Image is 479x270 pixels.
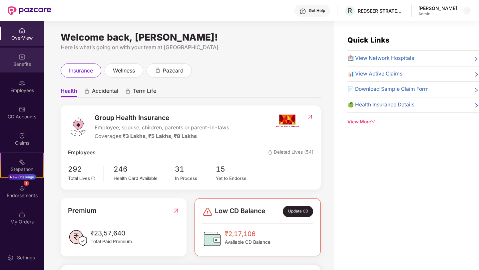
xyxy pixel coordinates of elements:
[347,70,402,78] span: 📊 View Active Claims
[19,54,25,60] img: svg+xml;base64,PHN2ZyBpZD0iQmVuZWZpdHMiIHhtbG5zPSJodHRwOi8vd3d3LnczLm9yZy8yMDAwL3N2ZyIgd2lkdGg9Ij...
[347,54,414,63] span: 🏥 View Network Hospitals
[7,254,14,261] img: svg+xml;base64,PHN2ZyBpZD0iU2V0dGluZy0yMHgyMCIgeG1sbnM9Imh0dHA6Ly93d3cudzMub3JnLzIwMDAvc3ZnIiB3aW...
[348,7,352,15] span: R
[68,205,97,216] span: Premium
[19,185,25,192] img: svg+xml;base64,PHN2ZyBpZD0iRW5kb3JzZW1lbnRzIiB4bWxucz0iaHR0cDovL3d3dy53My5vcmcvMjAwMC9zdmciIHdpZH...
[175,175,216,182] div: In Process
[114,164,175,175] span: 246
[95,124,229,132] span: Employee, spouse, children, parents or parent-in-laws
[299,8,306,15] img: svg+xml;base64,PHN2ZyBpZD0iSGVscC0zMngzMiIgeG1sbnM9Imh0dHA6Ly93d3cudzMub3JnLzIwMDAvc3ZnIiB3aWR0aD...
[173,205,180,216] img: RedirectIcon
[215,206,265,217] span: Low CD Balance
[15,254,37,261] div: Settings
[91,238,132,245] span: Total Paid Premium
[216,164,257,175] span: 15
[225,229,270,239] span: ₹2,17,106
[347,101,414,109] span: 🍏 Health Insurance Details
[225,239,270,246] span: Available CD Balance
[474,71,479,78] span: right
[68,149,96,157] span: Employees
[216,175,257,182] div: Yet to Endorse
[371,119,376,124] span: down
[474,102,479,109] span: right
[68,164,99,175] span: 292
[19,211,25,218] img: svg+xml;base64,PHN2ZyBpZD0iTXlfT3JkZXJzIiBkYXRhLW5hbWU9Ik15IE9yZGVycyIgeG1sbnM9Imh0dHA6Ly93d3cudz...
[155,67,161,73] div: animation
[163,67,184,75] span: pazcard
[19,27,25,34] img: svg+xml;base64,PHN2ZyBpZD0iSG9tZSIgeG1sbnM9Imh0dHA6Ly93d3cudzMub3JnLzIwMDAvc3ZnIiB3aWR0aD0iMjAiIG...
[24,181,29,186] div: 1
[61,35,321,40] div: Welcome back, [PERSON_NAME]!
[68,228,88,248] img: PaidPremiumIcon
[19,159,25,165] img: svg+xml;base64,PHN2ZyB4bWxucz0iaHR0cDovL3d3dy53My5vcmcvMjAwMC9zdmciIHdpZHRoPSIyMSIgaGVpZ2h0PSIyMC...
[68,117,88,137] img: logo
[418,11,457,17] div: Admin
[68,176,90,181] span: Total Lives
[268,150,272,155] img: deleteIcon
[123,133,197,139] span: ₹3 Lakhs, ₹5 Lakhs, ₹8 Lakhs
[84,88,90,94] div: animation
[91,177,95,181] span: info-circle
[8,6,51,15] img: New Pazcare Logo
[19,80,25,86] img: svg+xml;base64,PHN2ZyBpZD0iRW1wbG95ZWVzIiB4bWxucz0iaHR0cDovL3d3dy53My5vcmcvMjAwMC9zdmciIHdpZHRoPS...
[19,132,25,139] img: svg+xml;base64,PHN2ZyBpZD0iQ2xhaW0iIHhtbG5zPSJodHRwOi8vd3d3LnczLm9yZy8yMDAwL3N2ZyIgd2lkdGg9IjIwIi...
[202,229,222,249] img: CDBalanceIcon
[202,206,213,217] img: svg+xml;base64,PHN2ZyBpZD0iRGFuZ2VyLTMyeDMyIiB4bWxucz0iaHR0cDovL3d3dy53My5vcmcvMjAwMC9zdmciIHdpZH...
[347,118,479,125] div: View More
[309,8,325,13] div: Get Help
[114,175,175,182] div: Health Card Available
[69,67,93,75] span: insurance
[1,166,43,173] div: Stepathon
[474,56,479,63] span: right
[95,132,229,141] div: Coverages:
[113,67,135,75] span: wellness
[306,113,313,120] img: RedirectIcon
[418,5,457,11] div: [PERSON_NAME]
[133,87,156,97] span: Term Life
[464,8,470,13] img: svg+xml;base64,PHN2ZyBpZD0iRHJvcGRvd24tMzJ4MzIiIHhtbG5zPSJodHRwOi8vd3d3LnczLm9yZy8yMDAwL3N2ZyIgd2...
[61,87,77,97] span: Health
[61,43,321,52] div: Here is what’s going on with your team at [GEOGRAPHIC_DATA]
[347,85,429,93] span: 📄 Download Sample Claim Form
[8,174,36,180] div: New Challenge
[95,113,229,123] span: Group Health Insurance
[91,228,132,238] span: ₹23,57,640
[125,88,131,94] div: animation
[347,36,389,44] span: Quick Links
[275,113,300,129] img: insurerIcon
[175,164,216,175] span: 31
[283,206,313,217] div: Update CD
[92,87,118,97] span: Accidental
[358,8,404,14] div: REDSEER STRATEGY CONSULTANTS PRIVATE
[474,86,479,93] span: right
[19,106,25,113] img: svg+xml;base64,PHN2ZyBpZD0iQ0RfQWNjb3VudHMiIGRhdGEtbmFtZT0iQ0QgQWNjb3VudHMiIHhtbG5zPSJodHRwOi8vd3...
[268,149,313,157] span: Deleted Lives (54)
